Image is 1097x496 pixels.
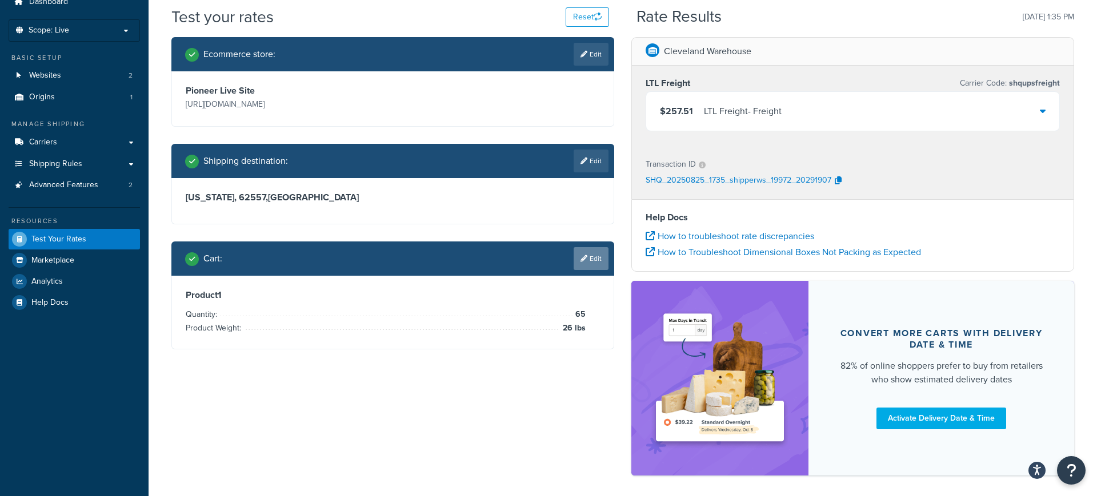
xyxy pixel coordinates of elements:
h1: Test your rates [171,6,274,28]
h3: Product 1 [186,289,600,301]
p: SHQ_20250825_1735_shipperws_19972_20291907 [646,172,831,189]
a: Marketplace [9,250,140,271]
a: How to troubleshoot rate discrepancies [646,229,814,243]
a: Carriers [9,132,140,153]
h3: Pioneer Live Site [186,85,390,96]
span: Carriers [29,138,57,147]
span: Shipping Rules [29,159,82,169]
span: $257.51 [660,104,693,118]
span: Advanced Features [29,180,98,190]
p: Transaction ID [646,156,696,172]
a: Origins1 [9,87,140,108]
a: Edit [574,247,608,270]
span: shqupsfreight [1007,77,1060,89]
div: Manage Shipping [9,119,140,129]
span: Origins [29,92,55,102]
p: Cleveland Warehouse [664,43,751,59]
span: 2 [129,71,133,80]
span: 2 [129,180,133,190]
p: [DATE] 1:35 PM [1023,9,1074,25]
h2: Shipping destination : [203,156,288,166]
li: Origins [9,87,140,108]
a: Test Your Rates [9,229,140,249]
h2: Ecommerce store : [203,49,275,59]
span: Scope: Live [29,26,69,35]
span: 65 [572,308,586,321]
a: Shipping Rules [9,154,140,175]
a: Analytics [9,271,140,292]
div: LTL Freight - Freight [704,103,782,119]
h2: Cart : [203,253,222,264]
a: Websites2 [9,65,140,86]
span: Test Your Rates [31,235,86,244]
span: Websites [29,71,61,80]
a: Activate Delivery Date & Time [876,408,1006,429]
li: Advanced Features [9,175,140,196]
span: Marketplace [31,256,74,265]
span: Help Docs [31,298,69,308]
h4: Help Docs [646,211,1060,224]
button: Reset [566,7,609,27]
span: 1 [130,92,133,102]
a: Advanced Features2 [9,175,140,196]
span: Product Weight: [186,322,244,334]
span: Quantity: [186,308,220,320]
div: Resources [9,216,140,226]
p: Carrier Code: [960,75,1060,91]
span: Analytics [31,277,63,287]
h3: [US_STATE], 62557 , [GEOGRAPHIC_DATA] [186,192,600,203]
p: [URL][DOMAIN_NAME] [186,96,390,112]
a: How to Troubleshoot Dimensional Boxes Not Packing as Expected [646,245,921,259]
h3: LTL Freight [646,78,690,89]
a: Edit [574,150,608,172]
a: Edit [574,43,608,66]
img: feature-image-ddt-36eae7f7280da8017bfb280eaccd9c446f90b1fe08728e4019434db127062ab4.png [648,298,791,458]
h2: Rate Results [636,8,722,26]
div: Convert more carts with delivery date & time [836,328,1047,350]
button: Open Resource Center [1057,456,1086,485]
div: 82% of online shoppers prefer to buy from retailers who show estimated delivery dates [836,359,1047,386]
li: Websites [9,65,140,86]
span: 26 lbs [560,321,586,335]
div: Basic Setup [9,53,140,63]
a: Help Docs [9,292,140,313]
